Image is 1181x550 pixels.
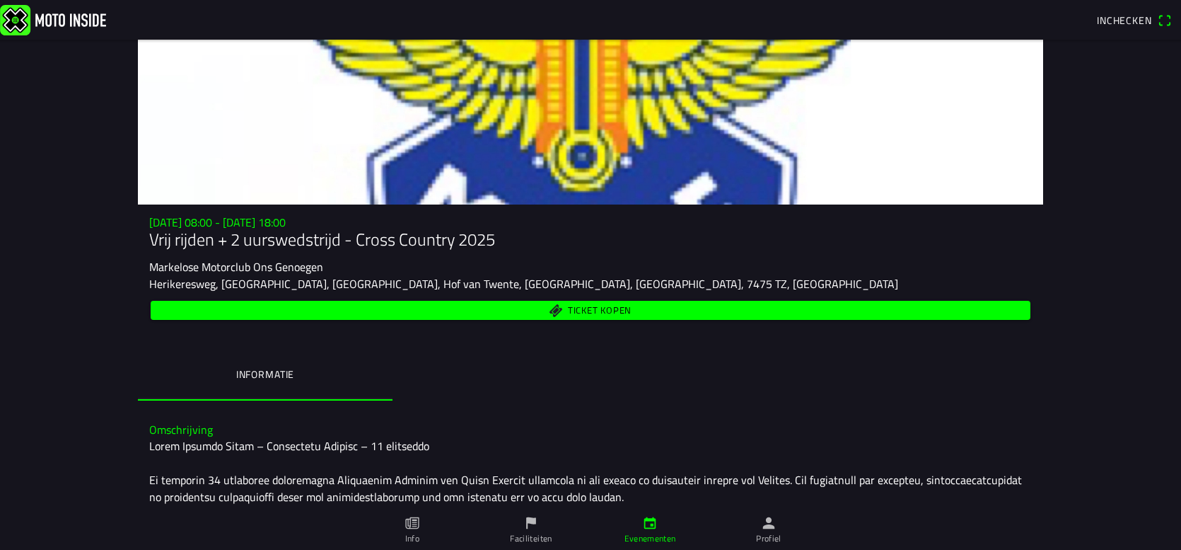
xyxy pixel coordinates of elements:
ion-text: Herikeresweg, [GEOGRAPHIC_DATA], [GEOGRAPHIC_DATA], Hof van Twente, [GEOGRAPHIC_DATA], [GEOGRAPHI... [149,275,898,292]
ion-icon: person [761,515,776,531]
h3: [DATE] 08:00 - [DATE] 18:00 [149,216,1032,229]
ion-icon: flag [523,515,539,531]
ion-label: Evenementen [624,532,676,545]
span: Inchecken [1097,13,1152,28]
h1: Vrij rijden + 2 uurswedstrijd - Cross Country 2025 [149,229,1032,250]
span: Ticket kopen [568,306,632,315]
ion-text: Markelose Motorclub Ons Genoegen [149,258,323,275]
h3: Omschrijving [149,423,1032,437]
ion-label: Profiel [756,532,781,545]
ion-label: Info [405,532,419,545]
ion-icon: paper [405,515,420,531]
ion-icon: calendar [642,515,658,531]
ion-label: Faciliteiten [510,532,552,545]
ion-label: Informatie [236,367,294,382]
a: Incheckenqr scanner [1090,8,1178,32]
